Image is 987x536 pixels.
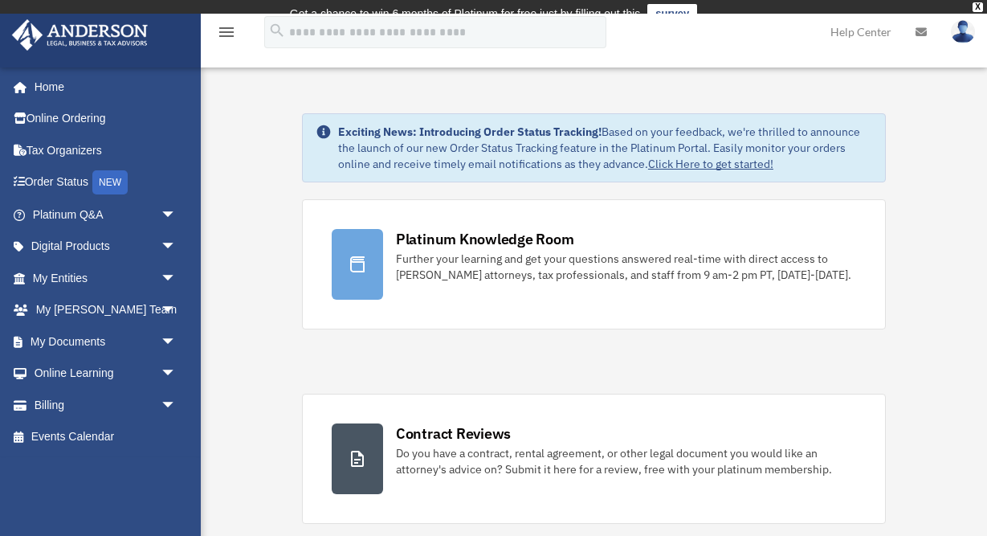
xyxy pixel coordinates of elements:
div: Based on your feedback, we're thrilled to announce the launch of our new Order Status Tracking fe... [338,124,872,172]
a: Platinum Q&Aarrow_drop_down [11,198,201,231]
i: menu [217,23,236,42]
a: My Entitiesarrow_drop_down [11,262,201,294]
a: Online Ordering [11,103,201,135]
span: arrow_drop_down [161,231,193,264]
a: Tax Organizers [11,134,201,166]
a: survey [647,4,697,23]
a: Click Here to get started! [648,157,773,171]
a: Events Calendar [11,421,201,453]
span: arrow_drop_down [161,389,193,422]
a: Billingarrow_drop_down [11,389,201,421]
img: Anderson Advisors Platinum Portal [7,19,153,51]
div: Contract Reviews [396,423,511,444]
span: arrow_drop_down [161,294,193,327]
span: arrow_drop_down [161,325,193,358]
a: My Documentsarrow_drop_down [11,325,201,358]
div: Platinum Knowledge Room [396,229,574,249]
div: NEW [92,170,128,194]
span: arrow_drop_down [161,358,193,391]
a: Order StatusNEW [11,166,201,199]
div: Further your learning and get your questions answered real-time with direct access to [PERSON_NAM... [396,251,856,283]
span: arrow_drop_down [161,198,193,231]
img: User Pic [951,20,975,43]
a: Platinum Knowledge Room Further your learning and get your questions answered real-time with dire... [302,199,886,329]
i: search [268,22,286,39]
a: Contract Reviews Do you have a contract, rental agreement, or other legal document you would like... [302,394,886,524]
div: Get a chance to win 6 months of Platinum for free just by filling out this [290,4,641,23]
a: My [PERSON_NAME] Teamarrow_drop_down [11,294,201,326]
div: close [973,2,983,12]
span: arrow_drop_down [161,262,193,295]
a: Digital Productsarrow_drop_down [11,231,201,263]
a: Home [11,71,193,103]
a: Online Learningarrow_drop_down [11,358,201,390]
a: menu [217,28,236,42]
strong: Exciting News: Introducing Order Status Tracking! [338,125,602,139]
div: Do you have a contract, rental agreement, or other legal document you would like an attorney's ad... [396,445,856,477]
